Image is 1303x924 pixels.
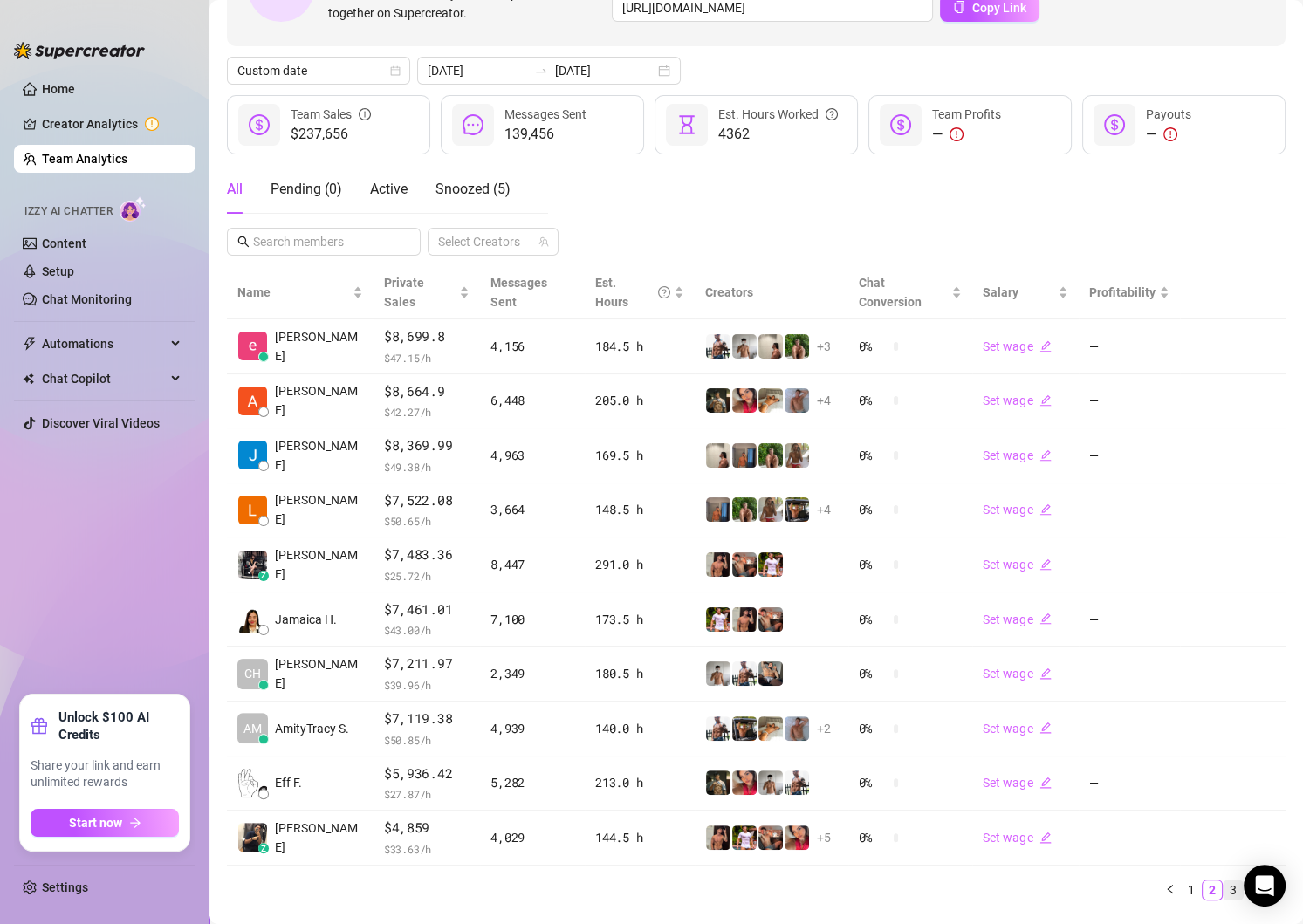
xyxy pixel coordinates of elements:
[1146,124,1191,145] div: —
[1079,811,1180,866] td: —
[1079,647,1180,702] td: —
[238,823,267,852] img: Sean Carino
[275,545,363,584] span: [PERSON_NAME]
[359,105,371,124] span: info-circle
[859,719,887,738] span: 0 %
[490,773,574,792] div: 5,282
[983,722,1052,736] a: Set wageedit
[384,599,470,620] span: $7,461.01
[1039,340,1052,352] span: edit
[238,387,267,415] img: Adrian Custodio
[1039,503,1052,516] span: edit
[706,607,730,632] img: Hector
[785,770,809,795] img: JUSTIN
[42,236,86,250] a: Content
[1039,722,1052,734] span: edit
[463,114,483,135] span: message
[238,551,267,579] img: Arianna Aguilar
[785,388,809,413] img: Joey
[538,236,549,247] span: team
[1079,483,1180,538] td: —
[42,292,132,306] a: Chat Monitoring
[859,337,887,356] span: 0 %
[42,82,75,96] a: Home
[275,654,363,693] span: [PERSON_NAME]
[983,503,1052,517] a: Set wageedit
[732,661,757,686] img: JUSTIN
[42,880,88,894] a: Settings
[258,571,269,581] div: z
[14,42,145,59] img: logo-BBDzfeDw.svg
[706,825,730,850] img: Zach
[275,436,363,475] span: [PERSON_NAME]
[1079,537,1180,592] td: —
[1181,880,1202,900] li: 1
[595,391,683,410] div: 205.0 h
[706,552,730,577] img: Zach
[706,770,730,795] img: Tony
[384,676,470,694] span: $ 39.96 /h
[384,763,470,784] span: $5,936.42
[1165,884,1176,894] span: left
[490,555,574,574] div: 8,447
[826,105,838,124] span: question-circle
[384,840,470,858] span: $ 33.63 /h
[983,667,1052,681] a: Set wageedit
[370,181,408,197] span: Active
[1089,285,1156,299] span: Profitability
[490,446,574,465] div: 4,963
[504,124,586,145] span: 139,456
[1079,592,1180,647] td: —
[42,416,160,430] a: Discover Viral Videos
[275,381,363,420] span: [PERSON_NAME]
[42,110,182,138] a: Creator Analytics exclamation-circle
[384,349,470,366] span: $ 47.15 /h
[384,403,470,421] span: $ 42.27 /h
[785,497,809,522] img: Nathan
[732,497,757,522] img: Nathaniel
[490,828,574,847] div: 4,029
[758,497,783,522] img: Nathaniel
[983,776,1052,790] a: Set wageedit
[1039,613,1052,625] span: edit
[1079,374,1180,429] td: —
[859,555,887,574] span: 0 %
[23,373,34,385] img: Chat Copilot
[1146,107,1191,121] span: Payouts
[1039,832,1052,844] span: edit
[859,276,922,309] span: Chat Conversion
[275,490,363,529] span: [PERSON_NAME]
[595,337,683,356] div: 184.5 h
[758,552,783,577] img: Hector
[758,443,783,468] img: Nathaniel
[23,337,37,351] span: thunderbolt
[253,232,396,251] input: Search members
[384,381,470,402] span: $8,664.9
[238,605,267,633] img: Jamaica Hurtado
[428,61,527,80] input: Start date
[706,334,730,359] img: JUSTIN
[718,105,838,124] div: Est. Hours Worked
[384,458,470,476] span: $ 49.38 /h
[490,664,574,683] div: 2,349
[785,334,809,359] img: Nathaniel
[534,64,548,78] span: swap-right
[384,818,470,838] span: $4,859
[972,1,1026,15] span: Copy Link
[237,283,349,302] span: Name
[258,843,269,853] div: z
[983,831,1052,845] a: Set wageedit
[1039,449,1052,462] span: edit
[758,607,783,632] img: Osvaldo
[983,558,1052,572] a: Set wageedit
[953,1,965,13] span: copy
[69,816,122,830] span: Start now
[1039,777,1052,789] span: edit
[983,339,1052,353] a: Set wageedit
[817,828,831,847] span: + 5
[129,817,141,829] span: arrow-right
[932,124,1001,145] div: —
[490,500,574,519] div: 3,664
[271,179,342,200] div: Pending ( 0 )
[932,107,1001,121] span: Team Profits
